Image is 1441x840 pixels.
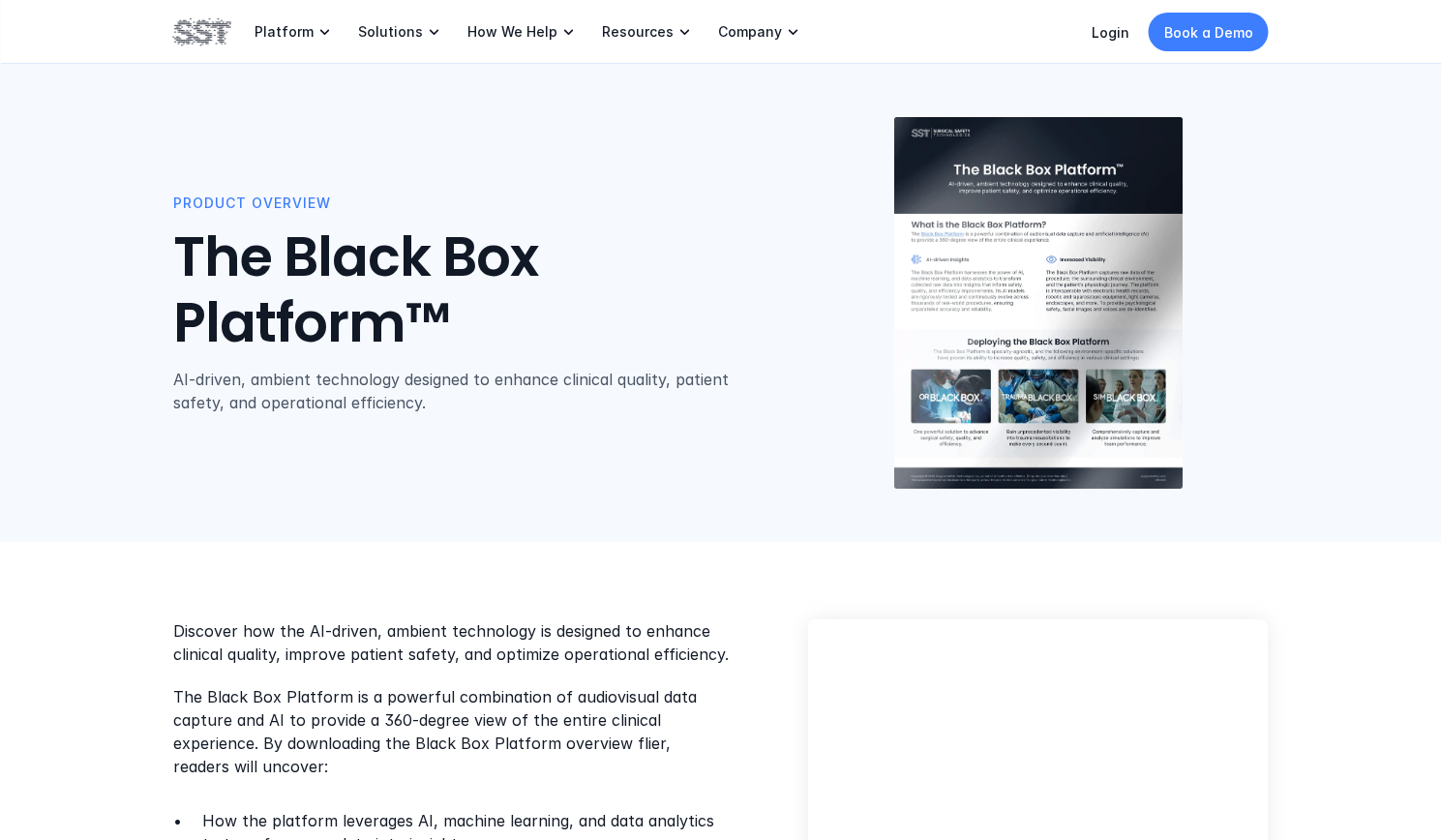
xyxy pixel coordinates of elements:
p: The Black Box Platform is a powerful combination of audiovisual data capture and AI to provide a ... [173,685,732,778]
p: Book a Demo [1164,22,1253,43]
p: Resources [602,23,674,41]
p: Platform [255,23,314,41]
p: AI-driven, ambient technology designed to enhance clinical quality, patient safety, and operation... [173,367,745,413]
a: Book a Demo [1149,13,1269,51]
a: Login [1092,24,1129,41]
p: How We Help [467,23,557,41]
p: Product Overview [173,193,809,214]
p: Discover how the AI-driven, ambient technology is designed to enhance clinical quality, improve p... [173,619,732,666]
img: SST logo [173,15,231,48]
h1: The Black Box Platform™ [173,225,809,355]
p: Company [718,23,782,41]
img: Black Box Platform product overview cover [894,117,1183,490]
p: Solutions [358,23,423,41]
